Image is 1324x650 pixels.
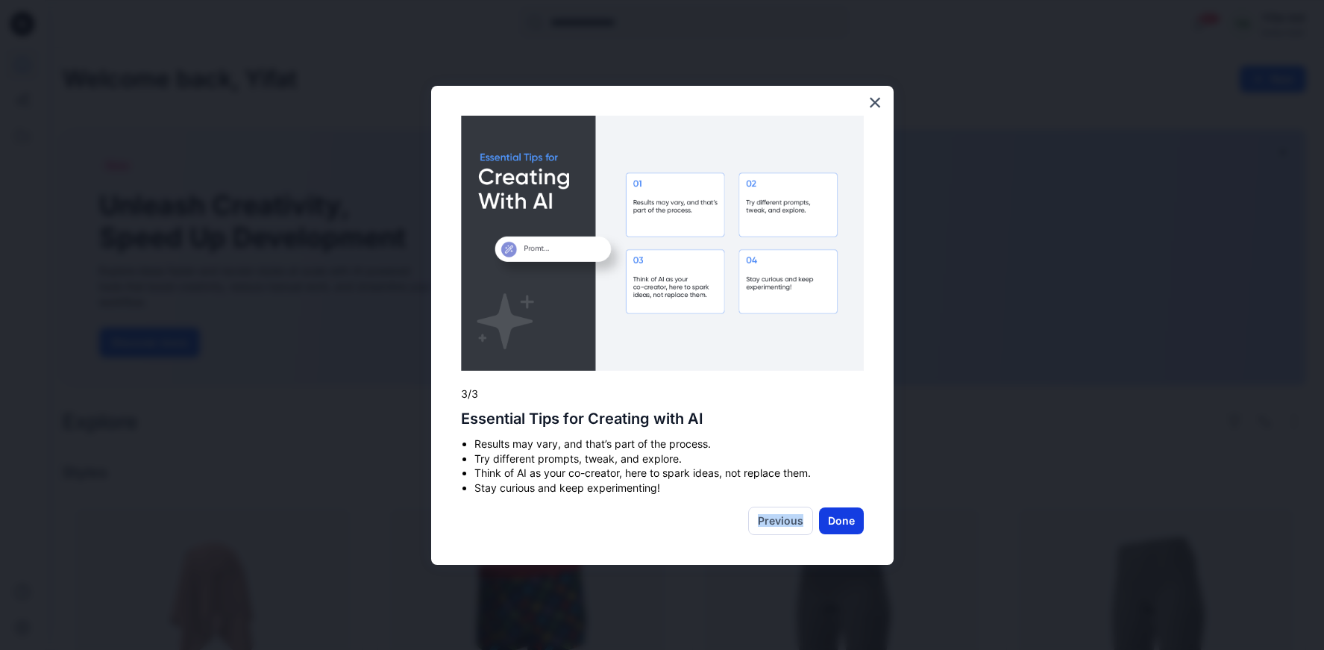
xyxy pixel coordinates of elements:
[461,387,864,401] p: 3/3
[474,481,864,496] li: Stay curious and keep experimenting!
[868,90,882,114] button: Close
[474,451,864,466] li: Try different prompts, tweak, and explore.
[819,507,864,534] button: Done
[461,410,864,428] h2: Essential Tips for Creating with AI
[474,466,864,481] li: Think of AI as your co-creator, here to spark ideas, not replace them.
[474,437,864,451] li: Results may vary, and that’s part of the process.
[748,507,813,535] button: Previous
